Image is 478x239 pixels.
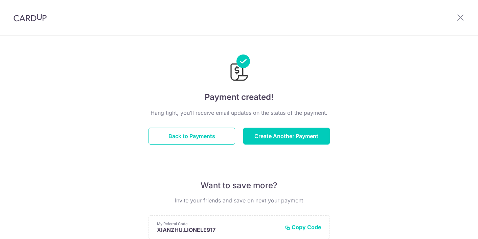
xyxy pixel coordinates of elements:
p: My Referral Code [157,221,279,226]
button: Create Another Payment [243,128,330,145]
button: Copy Code [285,224,321,231]
img: CardUp [14,14,47,22]
img: Payments [228,55,250,83]
p: Invite your friends and save on next your payment [149,196,330,204]
p: Hang tight, you’ll receive email updates on the status of the payment. [149,109,330,117]
button: Back to Payments [149,128,235,145]
p: XIANZHU,LIONELE917 [157,226,279,233]
p: Want to save more? [149,180,330,191]
h4: Payment created! [149,91,330,103]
